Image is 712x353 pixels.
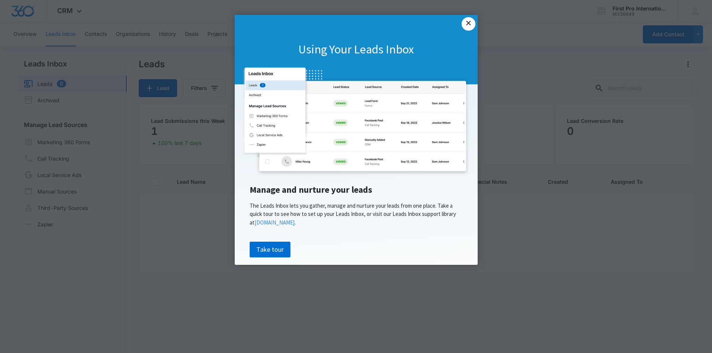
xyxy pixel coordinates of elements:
a: [DOMAIN_NAME] [255,219,295,226]
span: The Leads Inbox lets you gather, manage and nurture your leads from one place. Take a quick tour ... [250,202,456,226]
a: Close modal [462,17,475,31]
a: Take tour [250,242,290,257]
span: Manage and nurture your leads [250,184,372,195]
h1: Using Your Leads Inbox [235,42,478,58]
